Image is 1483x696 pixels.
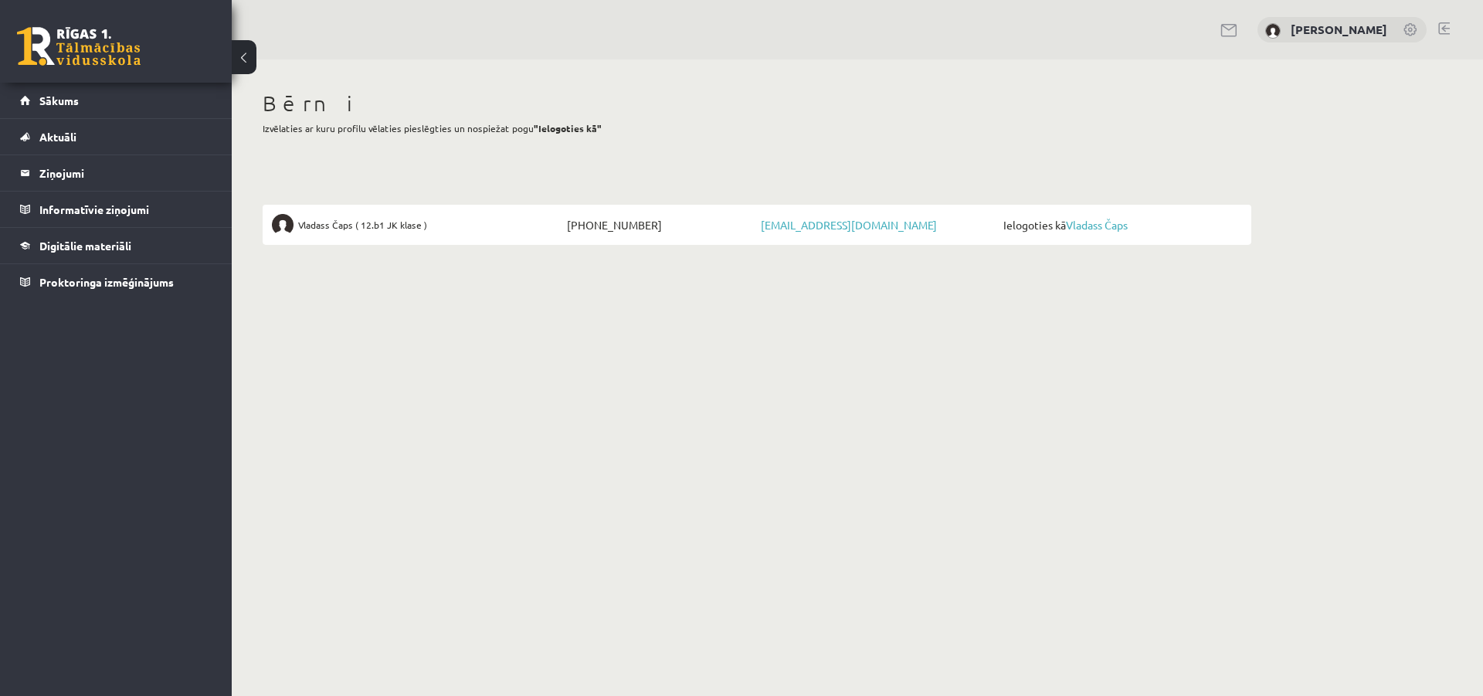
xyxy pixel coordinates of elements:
a: Digitālie materiāli [20,228,212,263]
h1: Bērni [263,90,1251,117]
span: Ielogoties kā [999,214,1242,236]
a: Sākums [20,83,212,118]
legend: Informatīvie ziņojumi [39,192,212,227]
a: Informatīvie ziņojumi [20,192,212,227]
img: Jūlija Čapa [1265,23,1281,39]
span: Proktoringa izmēģinājums [39,275,174,289]
a: Rīgas 1. Tālmācības vidusskola [17,27,141,66]
a: Aktuāli [20,119,212,154]
b: "Ielogoties kā" [534,122,602,134]
img: Vladass Čaps [272,214,294,236]
a: Vladass Čaps [1066,218,1128,232]
span: Digitālie materiāli [39,239,131,253]
span: Vladass Čaps ( 12.b1 JK klase ) [298,214,427,236]
a: [PERSON_NAME] [1291,22,1387,37]
span: [PHONE_NUMBER] [563,214,757,236]
a: Proktoringa izmēģinājums [20,264,212,300]
span: Aktuāli [39,130,76,144]
a: [EMAIL_ADDRESS][DOMAIN_NAME] [761,218,937,232]
p: Izvēlaties ar kuru profilu vēlaties pieslēgties un nospiežat pogu [263,121,1251,135]
a: Ziņojumi [20,155,212,191]
span: Sākums [39,93,79,107]
legend: Ziņojumi [39,155,212,191]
